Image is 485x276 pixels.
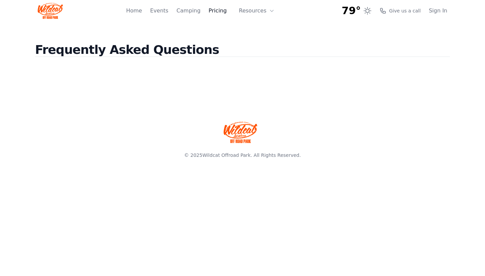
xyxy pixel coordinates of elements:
[208,7,227,15] a: Pricing
[126,7,142,15] a: Home
[176,7,200,15] a: Camping
[184,152,301,158] span: © 2025 . All Rights Reserved.
[429,7,447,15] a: Sign In
[235,4,279,18] button: Resources
[35,43,450,68] h2: Frequently Asked Questions
[38,3,63,19] img: Wildcat Logo
[389,7,421,14] span: Give us a call
[150,7,168,15] a: Events
[202,152,251,158] a: Wildcat Offroad Park
[380,7,421,14] a: Give us a call
[342,5,361,17] span: 79°
[224,122,257,143] img: Wildcat Offroad park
